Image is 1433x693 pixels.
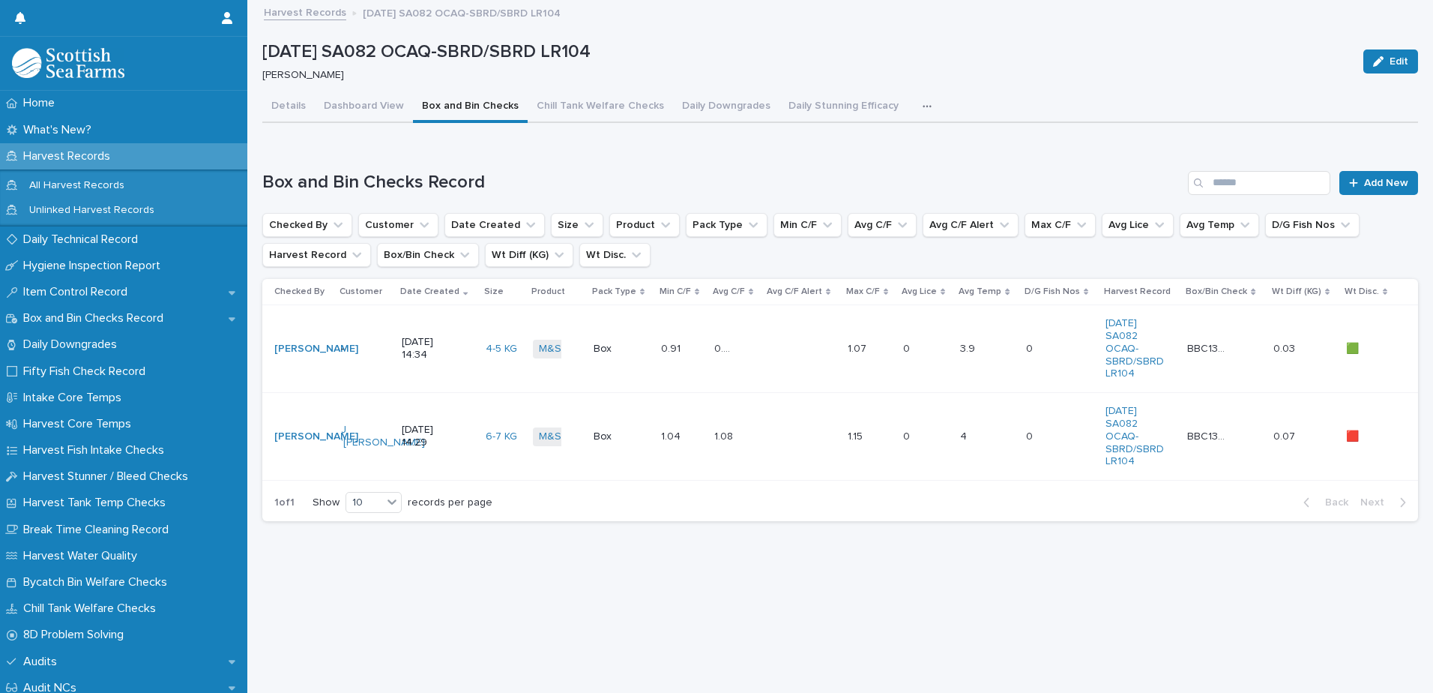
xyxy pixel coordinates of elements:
[528,91,673,123] button: Chill Tank Welfare Checks
[714,427,736,443] p: 1.08
[903,427,913,443] p: 0
[773,213,842,237] button: Min C/F
[400,283,459,300] p: Date Created
[1291,496,1354,509] button: Back
[1346,427,1362,443] p: 🟥
[1186,283,1247,300] p: Box/Bin Check
[960,340,978,355] p: 3.9
[848,340,869,355] p: 1.07
[1025,213,1096,237] button: Max C/F
[341,424,425,449] a: J '[PERSON_NAME]
[661,340,684,355] p: 0.91
[17,575,179,589] p: Bycatch Bin Welfare Checks
[1105,405,1164,468] a: [DATE] SA082 OCAQ-SBRD/SBRD LR104
[262,393,1418,481] tr: [PERSON_NAME] J '[PERSON_NAME] [DATE] 14:296-7 KG M&S Select Box1.041.04 1.081.08 1.151.15 00 44 ...
[1390,56,1408,67] span: Edit
[17,655,69,669] p: Audits
[17,469,200,484] p: Harvest Stunner / Bleed Checks
[1339,171,1418,195] a: Add New
[923,213,1019,237] button: Avg C/F Alert
[960,427,970,443] p: 4
[17,443,176,457] p: Harvest Fish Intake Checks
[262,243,371,267] button: Harvest Record
[1272,283,1321,300] p: Wt Diff (KG)
[1188,171,1330,195] input: Search
[17,232,150,247] p: Daily Technical Record
[17,628,136,642] p: 8D Problem Solving
[1345,283,1379,300] p: Wt Disc.
[12,48,124,78] img: mMrefqRFQpe26GRNOUkG
[17,123,103,137] p: What's New?
[262,213,352,237] button: Checked By
[1273,427,1298,443] p: 0.07
[262,91,315,123] button: Details
[402,424,446,449] p: [DATE] 14:29
[313,496,340,509] p: Show
[363,4,561,20] p: [DATE] SA082 OCAQ-SBRD/SBRD LR104
[903,340,913,355] p: 0
[848,213,917,237] button: Avg C/F
[262,172,1182,193] h1: Box and Bin Checks Record
[485,243,573,267] button: Wt Diff (KG)
[1102,213,1174,237] button: Avg Lice
[346,495,382,511] div: 10
[17,496,178,510] p: Harvest Tank Temp Checks
[848,427,866,443] p: 1.15
[1354,496,1418,509] button: Next
[592,283,636,300] p: Pack Type
[579,243,651,267] button: Wt Disc.
[1360,497,1393,508] span: Next
[959,283,1001,300] p: Avg Temp
[1025,283,1080,300] p: D/G Fish Nos
[661,427,684,443] p: 1.04
[17,364,157,379] p: Fifty Fish Check Record
[1105,317,1164,380] a: [DATE] SA082 OCAQ-SBRD/SBRD LR104
[274,343,358,355] a: [PERSON_NAME]
[1180,213,1259,237] button: Avg Temp
[17,601,168,616] p: Chill Tank Welfare Checks
[17,311,175,325] p: Box and Bin Checks Record
[539,343,595,355] a: M&S Select
[713,283,745,300] p: Avg C/F
[551,213,603,237] button: Size
[539,430,595,443] a: M&S Select
[17,337,129,352] p: Daily Downgrades
[1265,213,1360,237] button: D/G Fish Nos
[17,523,181,537] p: Break Time Cleaning Record
[594,430,638,443] p: Box
[274,283,325,300] p: Checked By
[17,417,143,431] p: Harvest Core Temps
[1026,427,1036,443] p: 0
[340,283,382,300] p: Customer
[660,283,691,300] p: Min C/F
[1104,283,1171,300] p: Harvest Record
[1363,49,1418,73] button: Edit
[17,204,166,217] p: Unlinked Harvest Records
[17,285,139,299] p: Item Control Record
[594,343,638,355] p: Box
[17,259,172,273] p: Hygiene Inspection Report
[902,283,937,300] p: Avg Lice
[444,213,545,237] button: Date Created
[358,213,438,237] button: Customer
[402,336,446,361] p: [DATE] 14:34
[1316,497,1348,508] span: Back
[1187,340,1234,355] p: BBC13038
[262,41,1351,63] p: [DATE] SA082 OCAQ-SBRD/SBRD LR104
[274,430,358,443] a: [PERSON_NAME]
[673,91,779,123] button: Daily Downgrades
[1364,178,1408,188] span: Add New
[377,243,479,267] button: Box/Bin Check
[17,549,149,563] p: Harvest Water Quality
[686,213,767,237] button: Pack Type
[846,283,880,300] p: Max C/F
[17,96,67,110] p: Home
[315,91,413,123] button: Dashboard View
[408,496,492,509] p: records per page
[779,91,908,123] button: Daily Stunning Efficacy
[484,283,504,300] p: Size
[17,179,136,192] p: All Harvest Records
[262,305,1418,393] tr: [PERSON_NAME] -[DATE] 14:344-5 KG M&S Select Box0.910.91 0.990.99 1.071.07 00 3.93.9 00 [DATE] SA...
[262,69,1345,82] p: [PERSON_NAME]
